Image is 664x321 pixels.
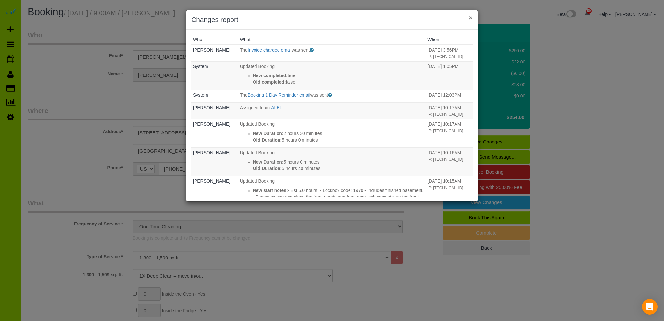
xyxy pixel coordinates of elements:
[426,119,473,148] td: When
[238,148,426,176] td: What
[191,103,238,119] td: Who
[253,79,286,85] strong: Old completed:
[426,35,473,45] th: When
[253,165,424,172] p: 5 hours 40 minutes
[191,61,238,90] td: Who
[248,47,292,52] a: Invoice charged email
[191,176,238,231] td: Who
[253,137,282,143] strong: Old Duration:
[310,92,328,97] span: was sent
[426,61,473,90] td: When
[292,47,310,52] span: was sent
[238,35,426,45] th: What
[253,166,282,171] strong: Old Duration:
[238,103,426,119] td: What
[238,90,426,103] td: What
[193,92,208,97] a: System
[427,112,463,117] small: IP: [TECHNICAL_ID]
[240,121,275,127] span: Updated Booking
[240,178,275,184] span: Updated Booking
[240,64,275,69] span: Updated Booking
[427,129,463,133] small: IP: [TECHNICAL_ID]
[193,121,230,127] a: [PERSON_NAME]
[427,157,463,162] small: IP: [TECHNICAL_ID]
[427,186,463,190] small: IP: [TECHNICAL_ID]
[426,45,473,61] td: When
[191,119,238,148] td: Who
[427,54,463,59] small: IP: [TECHNICAL_ID]
[238,119,426,148] td: What
[191,45,238,61] td: Who
[253,159,424,165] p: 5 hours 0 minutes
[191,148,238,176] td: Who
[240,150,275,155] span: Updated Booking
[426,90,473,103] td: When
[426,148,473,176] td: When
[191,15,473,25] h3: Changes report
[253,188,288,193] strong: New staff notes:
[238,45,426,61] td: What
[271,105,281,110] a: ALBI
[191,35,238,45] th: Who
[253,79,424,85] p: false
[186,10,478,201] sui-modal: Changes report
[240,105,271,110] span: Assigned team:
[426,103,473,119] td: When
[426,176,473,231] td: When
[253,73,288,78] strong: New completed:
[469,14,473,21] button: ×
[193,47,230,52] a: [PERSON_NAME]
[253,72,424,79] p: true
[253,187,424,207] p: - Est 5.0 hours. - Lockbox code: 1970 - Includes finished basement. - Please sweep and clean the ...
[193,150,230,155] a: [PERSON_NAME]
[193,105,230,110] a: [PERSON_NAME]
[191,90,238,103] td: Who
[240,92,248,97] span: The
[253,131,284,136] strong: New Duration:
[240,47,248,52] span: The
[193,64,208,69] a: System
[248,92,310,97] a: Booking 1 Day Reminder email
[193,178,230,184] a: [PERSON_NAME]
[238,176,426,231] td: What
[253,159,284,165] strong: New Duration:
[253,137,424,143] p: 5 hours 0 minutes
[238,61,426,90] td: What
[253,130,424,137] p: 2 hours 30 minutes
[642,299,658,315] div: Open Intercom Messenger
